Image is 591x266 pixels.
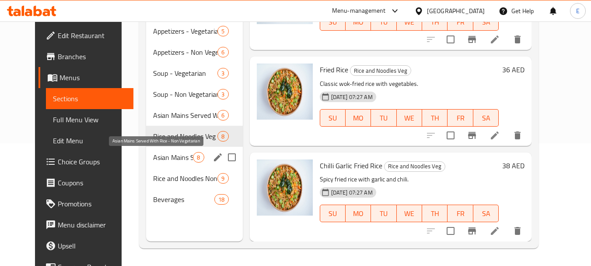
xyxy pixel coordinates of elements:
[217,89,228,99] div: items
[58,199,127,209] span: Promotions
[215,195,228,204] span: 18
[38,67,134,88] a: Menus
[576,6,580,16] span: E
[324,112,342,124] span: SU
[146,105,242,126] div: Asian Mains Served With Rice - Vegetarian6
[400,112,419,124] span: WE
[374,112,393,124] span: TU
[441,126,460,145] span: Select to update
[441,30,460,49] span: Select to update
[257,160,313,216] img: Chilli Garlic Fried Rice
[332,6,386,16] div: Menu-management
[38,214,134,235] a: Menu disclaimer
[38,46,134,67] a: Branches
[59,72,127,83] span: Menus
[422,205,448,222] button: TH
[320,78,499,89] p: Classic wok-fried rice with vegetables.
[427,6,485,16] div: [GEOGRAPHIC_DATA]
[320,174,499,185] p: Spicy fried rice with garlic and chili.
[217,131,228,142] div: items
[324,16,342,28] span: SU
[371,109,396,127] button: TU
[384,161,445,172] div: Rice and Noodles Veg
[58,177,127,188] span: Coupons
[211,151,224,164] button: edit
[257,64,313,120] img: Fried Rice
[217,47,228,57] div: items
[346,205,371,222] button: MO
[320,109,346,127] button: SU
[46,88,134,109] a: Sections
[324,207,342,220] span: SU
[153,152,193,163] span: Asian Mains Served With Rice - Non Vegetarian
[507,220,528,241] button: delete
[502,160,525,172] h6: 38 AED
[58,30,127,41] span: Edit Restaurant
[217,173,228,184] div: items
[53,114,127,125] span: Full Menu View
[38,235,134,256] a: Upsell
[153,110,217,121] span: Asian Mains Served With Rice - Vegetarian
[349,207,367,220] span: MO
[473,109,499,127] button: SA
[490,226,500,236] a: Edit menu item
[214,194,228,205] div: items
[38,151,134,172] a: Choice Groups
[193,153,203,162] span: 8
[218,174,228,183] span: 9
[58,156,127,167] span: Choice Groups
[426,16,444,28] span: TH
[146,168,242,189] div: Rice and Noodles Non-Veg9
[477,207,495,220] span: SA
[46,109,134,130] a: Full Menu View
[153,131,217,142] span: Rice and Noodles Veg
[490,130,500,141] a: Edit menu item
[400,207,419,220] span: WE
[146,147,242,168] div: Asian Mains Served With Rice - Non Vegetarian8edit
[473,205,499,222] button: SA
[153,173,217,184] div: Rice and Noodles Non-Veg
[507,125,528,146] button: delete
[448,13,473,31] button: FR
[426,112,444,124] span: TH
[193,152,204,163] div: items
[451,112,469,124] span: FR
[153,68,217,78] span: Soup - Vegetarian
[448,109,473,127] button: FR
[374,207,393,220] span: TU
[217,26,228,36] div: items
[462,29,483,50] button: Branch-specific-item
[58,220,127,230] span: Menu disclaimer
[53,93,127,104] span: Sections
[473,13,499,31] button: SA
[153,194,214,205] div: Beverages
[349,16,367,28] span: MO
[477,112,495,124] span: SA
[328,188,376,197] span: [DATE] 07:27 AM
[153,47,217,57] span: Appetizers - Non Vegetarian
[350,65,411,76] div: Rice and Noodles Veg
[153,26,217,36] span: Appetizers - Vegetarian
[502,64,525,76] h6: 36 AED
[146,17,242,213] nav: Menu sections
[397,13,422,31] button: WE
[441,222,460,240] span: Select to update
[507,29,528,50] button: delete
[350,66,411,76] span: Rice and Noodles Veg
[218,90,228,99] span: 3
[320,159,382,172] span: Chilli Garlic Fried Rice
[346,109,371,127] button: MO
[58,51,127,62] span: Branches
[490,34,500,45] a: Edit menu item
[218,132,228,141] span: 8
[397,205,422,222] button: WE
[217,68,228,78] div: items
[349,112,367,124] span: MO
[320,13,346,31] button: SU
[146,42,242,63] div: Appetizers - Non Vegetarian6
[451,207,469,220] span: FR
